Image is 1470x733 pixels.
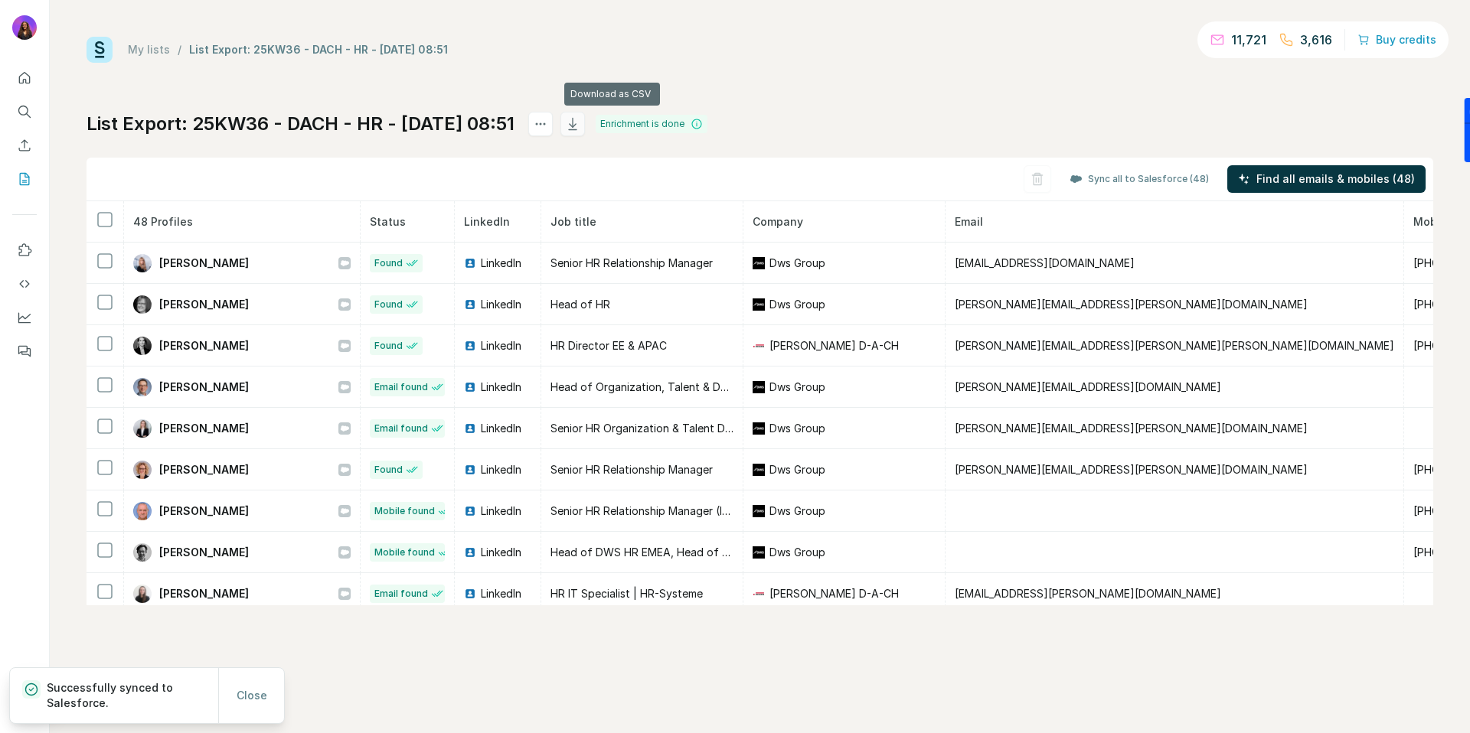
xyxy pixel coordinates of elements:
[464,588,476,600] img: LinkedIn logo
[481,338,521,353] span: LinkedIn
[374,339,403,353] span: Found
[374,298,403,311] span: Found
[12,64,37,92] button: Quick start
[159,256,249,271] span: [PERSON_NAME]
[955,463,1308,476] span: [PERSON_NAME][EMAIL_ADDRESS][PERSON_NAME][DOMAIN_NAME]
[189,42,448,57] div: List Export: 25KW36 - DACH - HR - [DATE] 08:51
[769,256,825,271] span: Dws Group
[159,380,249,395] span: [PERSON_NAME]
[955,298,1308,311] span: [PERSON_NAME][EMAIL_ADDRESS][PERSON_NAME][DOMAIN_NAME]
[370,215,406,228] span: Status
[753,546,765,559] img: company-logo
[753,381,765,393] img: company-logo
[464,381,476,393] img: LinkedIn logo
[12,337,37,365] button: Feedback
[133,461,152,479] img: Avatar
[481,380,521,395] span: LinkedIn
[464,546,476,559] img: LinkedIn logo
[481,545,521,560] span: LinkedIn
[12,236,37,264] button: Use Surfe on LinkedIn
[955,339,1394,352] span: [PERSON_NAME][EMAIL_ADDRESS][PERSON_NAME][PERSON_NAME][DOMAIN_NAME]
[237,688,267,703] span: Close
[550,546,959,559] span: Head of DWS HR EMEA, Head of DWS HR Governance, Digital & Transformation
[550,380,780,393] span: Head of Organization, Talent & Development
[159,586,249,601] span: [PERSON_NAME]
[753,505,765,517] img: company-logo
[550,422,837,435] span: Senior HR Organization & Talent Development Specialist
[769,462,825,477] span: Dws Group
[769,297,825,312] span: Dws Group
[159,297,249,312] span: [PERSON_NAME]
[133,502,152,520] img: Avatar
[128,43,170,56] a: My lists
[1227,165,1426,193] button: Find all emails & mobiles (48)
[769,421,825,436] span: Dws Group
[1357,29,1436,50] button: Buy credits
[550,587,703,600] span: HR IT Specialist | HR-Systeme
[1059,168,1220,191] button: Sync all to Salesforce (48)
[769,586,899,601] span: [PERSON_NAME] D-A-CH
[374,546,435,559] span: Mobile found
[769,503,825,519] span: Dws Group
[374,256,403,270] span: Found
[374,380,428,394] span: Email found
[47,680,218,711] p: Successfully synced to Salesforce.
[133,378,152,396] img: Avatar
[481,421,521,436] span: LinkedIn
[159,503,249,519] span: [PERSON_NAME]
[550,504,822,517] span: Senior HR Relationship Manager (Investment Division)
[133,337,152,355] img: Avatar
[481,256,521,271] span: LinkedIn
[753,298,765,311] img: company-logo
[464,215,510,228] span: LinkedIn
[87,37,113,63] img: Surfe Logo
[12,132,37,159] button: Enrich CSV
[12,270,37,298] button: Use Surfe API
[481,297,521,312] span: LinkedIn
[464,464,476,476] img: LinkedIn logo
[159,545,249,560] span: [PERSON_NAME]
[769,380,825,395] span: Dws Group
[481,586,521,601] span: LinkedIn
[87,112,514,136] h1: List Export: 25KW36 - DACH - HR - [DATE] 08:51
[374,463,403,477] span: Found
[133,585,152,603] img: Avatar
[1300,31,1332,49] p: 3,616
[374,422,428,435] span: Email found
[226,682,278,709] button: Close
[464,422,476,435] img: LinkedIn logo
[481,503,521,519] span: LinkedIn
[550,256,713,269] span: Senior HR Relationship Manager
[550,215,596,228] span: Job title
[12,15,37,40] img: Avatar
[955,422,1308,435] span: [PERSON_NAME][EMAIL_ADDRESS][PERSON_NAME][DOMAIN_NAME]
[753,464,765,476] img: company-logo
[133,419,152,438] img: Avatar
[528,112,553,136] button: actions
[464,340,476,352] img: LinkedIn logo
[12,165,37,193] button: My lists
[550,339,667,352] span: HR Director EE & APAC
[955,215,983,228] span: Email
[464,257,476,269] img: LinkedIn logo
[133,215,193,228] span: 48 Profiles
[596,115,707,133] div: Enrichment is done
[159,462,249,477] span: [PERSON_NAME]
[1256,171,1415,187] span: Find all emails & mobiles (48)
[12,98,37,125] button: Search
[481,462,521,477] span: LinkedIn
[133,254,152,272] img: Avatar
[955,587,1221,600] span: [EMAIL_ADDRESS][PERSON_NAME][DOMAIN_NAME]
[178,42,181,57] li: /
[133,295,152,314] img: Avatar
[374,587,428,601] span: Email found
[550,298,610,311] span: Head of HR
[464,298,476,311] img: LinkedIn logo
[133,543,152,562] img: Avatar
[1413,215,1450,228] span: Mobile
[769,338,899,353] span: [PERSON_NAME] D-A-CH
[955,380,1221,393] span: [PERSON_NAME][EMAIL_ADDRESS][DOMAIN_NAME]
[753,588,765,600] img: company-logo
[753,422,765,435] img: company-logo
[12,304,37,331] button: Dashboard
